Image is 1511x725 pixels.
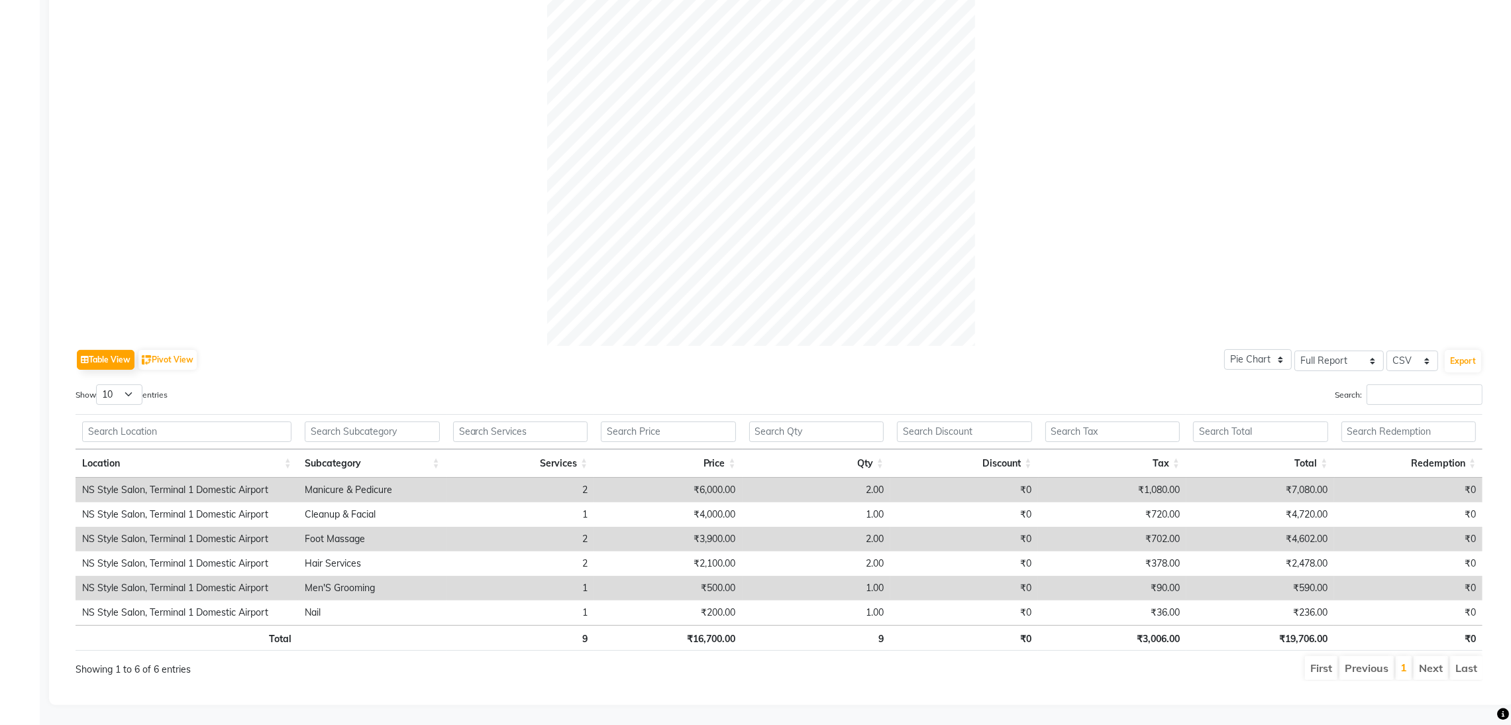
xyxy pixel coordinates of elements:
[138,350,197,370] button: Pivot View
[1186,502,1334,527] td: ₹4,720.00
[1445,350,1481,372] button: Export
[1038,600,1186,625] td: ₹36.00
[1400,661,1407,674] a: 1
[446,625,595,651] th: 9
[76,551,298,576] td: NS Style Salon, Terminal 1 Domestic Airport
[76,576,298,600] td: NS Style Salon, Terminal 1 Domestic Airport
[594,625,743,651] th: ₹16,700.00
[446,449,595,478] th: Services: activate to sort column ascending
[82,421,291,442] input: Search Location
[594,551,742,576] td: ₹2,100.00
[298,502,446,527] td: Cleanup & Facial
[1341,421,1477,442] input: Search Redemption
[749,421,884,442] input: Search Qty
[1367,384,1483,405] input: Search:
[743,502,890,527] td: 1.00
[1186,625,1335,651] th: ₹19,706.00
[1038,576,1186,600] td: ₹90.00
[1038,527,1186,551] td: ₹702.00
[453,421,588,442] input: Search Services
[298,600,446,625] td: Nail
[1186,576,1334,600] td: ₹590.00
[1186,478,1334,502] td: ₹7,080.00
[1038,502,1186,527] td: ₹720.00
[594,576,742,600] td: ₹500.00
[446,527,594,551] td: 2
[743,478,890,502] td: 2.00
[743,576,890,600] td: 1.00
[76,527,298,551] td: NS Style Salon, Terminal 1 Domestic Airport
[1334,576,1483,600] td: ₹0
[76,502,298,527] td: NS Style Salon, Terminal 1 Domestic Airport
[76,384,168,405] label: Show entries
[446,478,594,502] td: 2
[743,600,890,625] td: 1.00
[743,625,890,651] th: 9
[594,449,743,478] th: Price: activate to sort column ascending
[897,421,1032,442] input: Search Discount
[1334,625,1483,651] th: ₹0
[890,625,1039,651] th: ₹0
[305,421,440,442] input: Search Subcategory
[298,576,446,600] td: Men'S Grooming
[1038,551,1186,576] td: ₹378.00
[594,502,742,527] td: ₹4,000.00
[1186,449,1335,478] th: Total: activate to sort column ascending
[1334,551,1483,576] td: ₹0
[1335,384,1483,405] label: Search:
[890,576,1038,600] td: ₹0
[1186,600,1334,625] td: ₹236.00
[96,384,142,405] select: Showentries
[1334,600,1483,625] td: ₹0
[890,551,1038,576] td: ₹0
[77,350,134,370] button: Table View
[446,600,594,625] td: 1
[601,421,736,442] input: Search Price
[446,551,594,576] td: 2
[594,600,742,625] td: ₹200.00
[1193,421,1328,442] input: Search Total
[298,478,446,502] td: Manicure & Pedicure
[1334,478,1483,502] td: ₹0
[890,449,1039,478] th: Discount: activate to sort column ascending
[446,576,594,600] td: 1
[743,551,890,576] td: 2.00
[1038,478,1186,502] td: ₹1,080.00
[76,625,298,651] th: Total
[594,478,742,502] td: ₹6,000.00
[890,478,1038,502] td: ₹0
[890,600,1038,625] td: ₹0
[298,449,446,478] th: Subcategory: activate to sort column ascending
[298,551,446,576] td: Hair Services
[76,655,651,677] div: Showing 1 to 6 of 6 entries
[1334,527,1483,551] td: ₹0
[446,502,594,527] td: 1
[142,355,152,365] img: pivot.png
[594,527,742,551] td: ₹3,900.00
[890,502,1038,527] td: ₹0
[298,527,446,551] td: Foot Massage
[743,449,890,478] th: Qty: activate to sort column ascending
[1186,527,1334,551] td: ₹4,602.00
[1045,421,1180,442] input: Search Tax
[76,449,298,478] th: Location: activate to sort column ascending
[76,478,298,502] td: NS Style Salon, Terminal 1 Domestic Airport
[743,527,890,551] td: 2.00
[1039,449,1187,478] th: Tax: activate to sort column ascending
[1334,502,1483,527] td: ₹0
[1335,449,1483,478] th: Redemption: activate to sort column ascending
[1038,625,1186,651] th: ₹3,006.00
[1186,551,1334,576] td: ₹2,478.00
[76,600,298,625] td: NS Style Salon, Terminal 1 Domestic Airport
[890,527,1038,551] td: ₹0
